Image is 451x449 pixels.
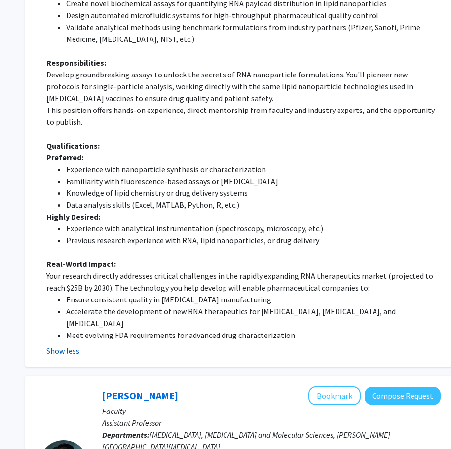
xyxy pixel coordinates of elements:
li: Experience with analytical instrumentation (spectroscopy, microscopy, etc.) [66,223,441,234]
li: Knowledge of lipid chemistry or drug delivery systems [66,187,441,199]
iframe: Chat [7,405,42,442]
p: This position offers hands-on experience, direct mentorship from faculty and industry experts, an... [46,104,441,128]
p: Your research directly addresses critical challenges in the rapidly expanding RNA therapeutics ma... [46,270,441,294]
li: Data analysis skills (Excel, MATLAB, Python, R, etc.) [66,199,441,211]
p: Develop groundbreaking assays to unlock the secrets of RNA nanoparticle formulations. You'll pion... [46,69,441,104]
button: Add Raj Mukherjee to Bookmarks [308,386,361,405]
button: Compose Request to Raj Mukherjee [365,387,441,405]
b: Departments: [102,430,150,440]
p: Faculty [102,405,441,417]
strong: Qualifications: [46,141,100,150]
a: [PERSON_NAME] [102,389,178,402]
li: Design automated microfluidic systems for high-throughput pharmaceutical quality control [66,9,441,21]
li: Ensure consistent quality in [MEDICAL_DATA] manufacturing [66,294,441,305]
strong: Responsibilities: [46,58,106,68]
strong: Real-World Impact: [46,259,116,269]
strong: Preferred: [46,152,83,162]
li: Meet evolving FDA requirements for advanced drug characterization [66,329,441,341]
p: Assistant Professor [102,417,441,429]
li: Accelerate the development of new RNA therapeutics for [MEDICAL_DATA], [MEDICAL_DATA], and [MEDIC... [66,305,441,329]
strong: Highly Desired: [46,212,100,222]
li: Familiarity with fluorescence-based assays or [MEDICAL_DATA] [66,175,441,187]
li: Experience with nanoparticle synthesis or characterization [66,163,441,175]
li: Validate analytical methods using benchmark formulations from industry partners (Pfizer, Sanofi, ... [66,21,441,45]
button: Show less [46,345,79,357]
li: Previous research experience with RNA, lipid nanoparticles, or drug delivery [66,234,441,246]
